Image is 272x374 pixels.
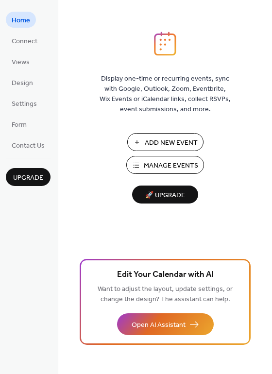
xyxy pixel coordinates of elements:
[117,268,214,282] span: Edit Your Calendar with AI
[6,74,39,90] a: Design
[144,161,198,171] span: Manage Events
[13,173,43,183] span: Upgrade
[6,33,43,49] a: Connect
[100,74,231,115] span: Display one-time or recurring events, sync with Google, Outlook, Zoom, Eventbrite, Wix Events or ...
[6,168,51,186] button: Upgrade
[145,138,198,148] span: Add New Event
[12,120,27,130] span: Form
[132,186,198,204] button: 🚀 Upgrade
[12,16,30,26] span: Home
[98,283,233,306] span: Want to adjust the layout, update settings, or change the design? The assistant can help.
[127,133,204,151] button: Add New Event
[12,78,33,88] span: Design
[154,32,176,56] img: logo_icon.svg
[12,57,30,68] span: Views
[138,189,192,202] span: 🚀 Upgrade
[6,116,33,132] a: Form
[6,53,35,69] a: Views
[126,156,204,174] button: Manage Events
[6,95,43,111] a: Settings
[6,137,51,153] a: Contact Us
[117,313,214,335] button: Open AI Assistant
[12,99,37,109] span: Settings
[132,320,186,330] span: Open AI Assistant
[6,12,36,28] a: Home
[12,36,37,47] span: Connect
[12,141,45,151] span: Contact Us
